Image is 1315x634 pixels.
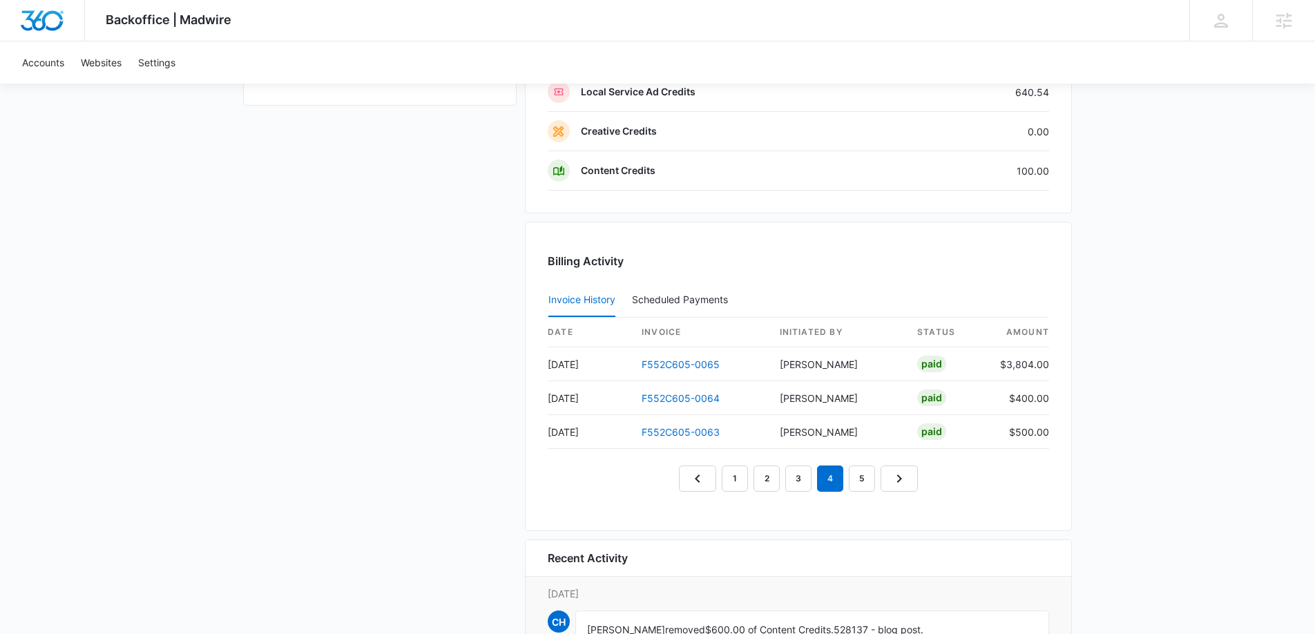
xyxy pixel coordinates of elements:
[632,295,733,305] div: Scheduled Payments
[849,465,875,492] a: Page 5
[581,124,657,138] p: Creative Credits
[917,423,946,440] div: Paid
[548,347,631,381] td: [DATE]
[642,358,720,370] a: F552C605-0065
[769,318,907,347] th: Initiated By
[14,41,73,84] a: Accounts
[754,465,780,492] a: Page 2
[722,465,748,492] a: Page 1
[817,465,843,492] em: 4
[989,415,1049,449] td: $500.00
[769,347,907,381] td: [PERSON_NAME]
[548,550,628,566] h6: Recent Activity
[881,465,918,492] a: Next Page
[906,318,989,347] th: status
[581,85,695,99] p: Local Service Ad Credits
[73,41,130,84] a: Websites
[785,465,812,492] a: Page 3
[548,586,1049,601] p: [DATE]
[989,381,1049,415] td: $400.00
[548,284,615,317] button: Invoice History
[679,465,716,492] a: Previous Page
[769,415,907,449] td: [PERSON_NAME]
[548,415,631,449] td: [DATE]
[130,41,184,84] a: Settings
[989,318,1049,347] th: amount
[548,253,1049,269] h3: Billing Activity
[903,112,1049,151] td: 0.00
[917,390,946,406] div: Paid
[903,73,1049,112] td: 640.54
[581,164,655,177] p: Content Credits
[548,611,570,633] span: CH
[989,347,1049,381] td: $3,804.00
[903,151,1049,191] td: 100.00
[769,381,907,415] td: [PERSON_NAME]
[917,356,946,372] div: Paid
[106,12,231,27] span: Backoffice | Madwire
[548,318,631,347] th: date
[631,318,769,347] th: invoice
[548,381,631,415] td: [DATE]
[642,392,720,404] a: F552C605-0064
[642,426,720,438] a: F552C605-0063
[679,465,918,492] nav: Pagination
